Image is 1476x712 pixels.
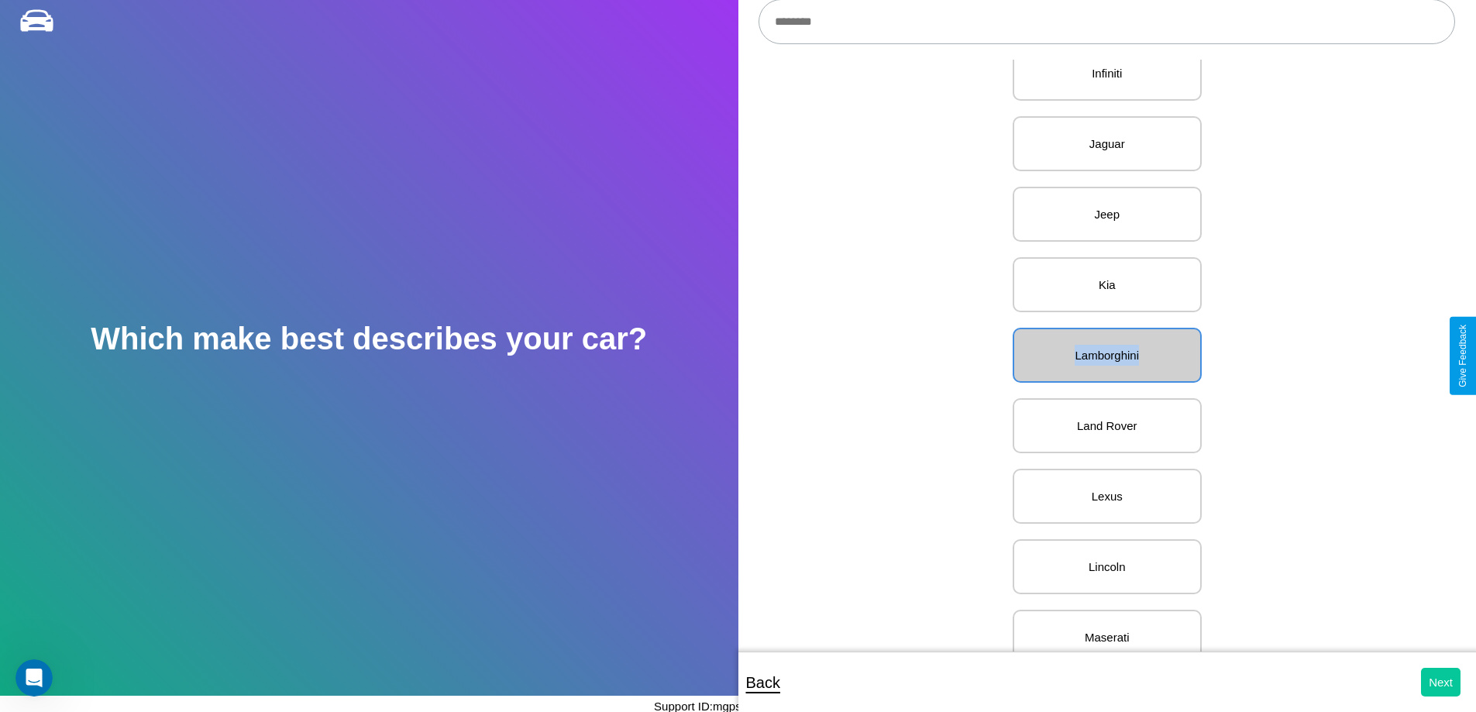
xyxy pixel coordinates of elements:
button: Next [1421,668,1461,697]
iframe: Intercom live chat [15,659,53,697]
h2: Which make best describes your car? [91,322,647,356]
p: Kia [1030,274,1185,295]
p: Lamborghini [1030,345,1185,366]
div: Give Feedback [1457,325,1468,387]
p: Maserati [1030,627,1185,648]
p: Lexus [1030,486,1185,507]
p: Infiniti [1030,63,1185,84]
p: Back [746,669,780,697]
p: Jeep [1030,204,1185,225]
p: Land Rover [1030,415,1185,436]
p: Lincoln [1030,556,1185,577]
p: Jaguar [1030,133,1185,154]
